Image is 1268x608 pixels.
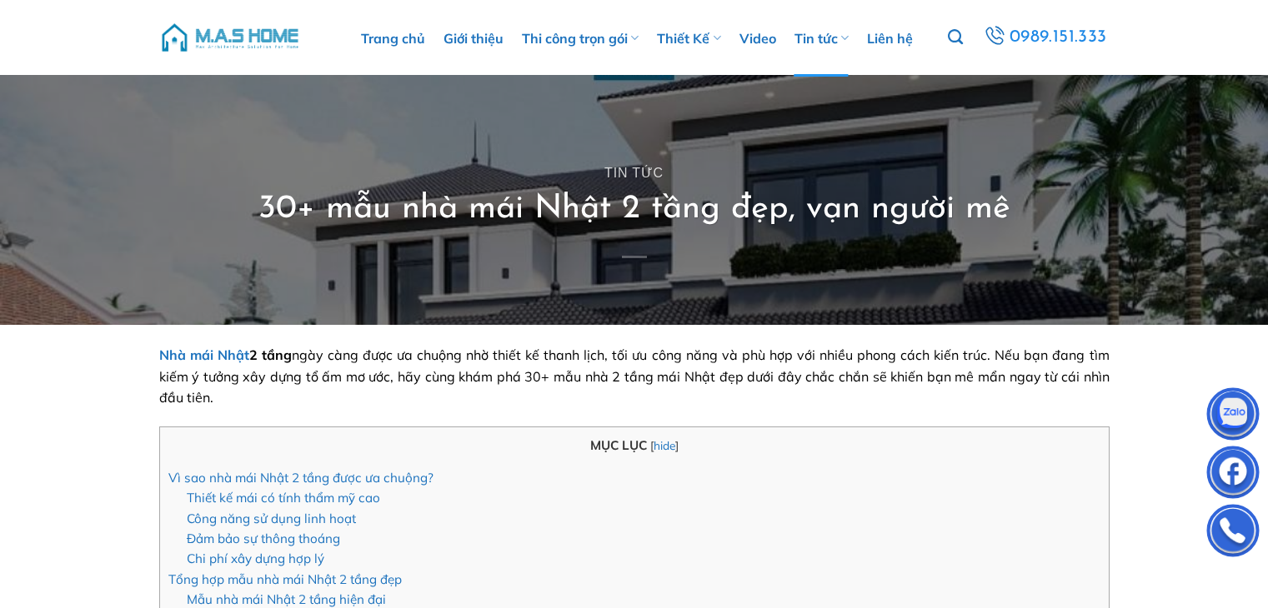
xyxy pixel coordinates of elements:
h1: 30+ mẫu nhà mái Nhật 2 tầng đẹp, vạn người mê [258,187,1010,231]
img: M.A.S HOME – Tổng Thầu Thiết Kế Và Xây Nhà Trọn Gói [159,12,301,62]
span: ngày càng được ưa chuộng nhờ thiết kế thanh lịch, tối ưu công năng và phù hợp với nhiều phong các... [159,346,1110,406]
span: ] [675,438,679,452]
a: hide [654,438,675,452]
a: Công năng sử dụng linh hoạt [187,511,356,526]
a: Tìm kiếm [948,20,963,55]
span: 0989.151.333 [1010,23,1107,52]
a: Chi phí xây dựng hợp lý [187,551,324,566]
a: Mẫu nhà mái Nhật 2 tầng hiện đại [187,591,386,607]
img: Phone [1208,508,1258,558]
a: Đảm bảo sự thông thoáng [187,531,340,546]
a: 0989.151.333 [981,22,1109,52]
a: Nhà mái Nhật [159,346,249,363]
a: Tin tức [604,166,664,180]
a: Thiết kế mái có tính thẩm mỹ cao [187,490,380,506]
span: [ [650,438,654,452]
img: Zalo [1208,391,1258,441]
strong: 2 tầng [159,346,292,363]
p: MỤC LỤC [168,436,1100,456]
a: Vì sao nhà mái Nhật 2 tầng được ưa chuộng? [168,470,434,486]
a: Tổng hợp mẫu nhà mái Nhật 2 tầng đẹp [168,571,402,587]
img: Facebook [1208,450,1258,500]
